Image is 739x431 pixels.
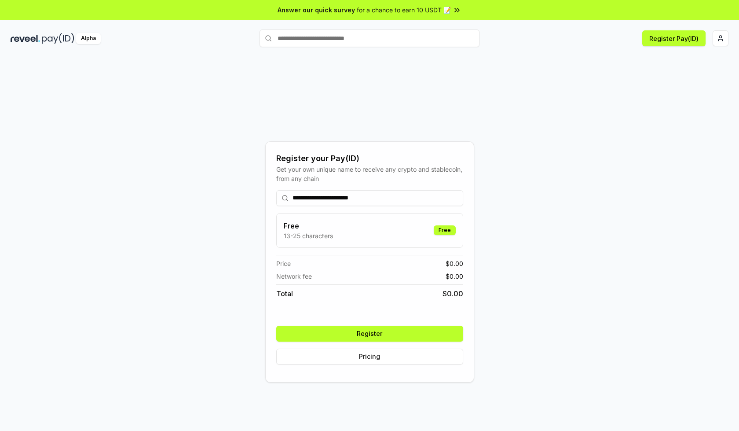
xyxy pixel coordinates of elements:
button: Register [276,326,463,342]
button: Register Pay(ID) [642,30,706,46]
span: for a chance to earn 10 USDT 📝 [357,5,451,15]
p: 13-25 characters [284,231,333,240]
span: Network fee [276,272,312,281]
span: $ 0.00 [446,259,463,268]
img: pay_id [42,33,74,44]
div: Alpha [76,33,101,44]
img: reveel_dark [11,33,40,44]
span: Price [276,259,291,268]
span: Total [276,288,293,299]
h3: Free [284,221,333,231]
button: Pricing [276,349,463,365]
div: Get your own unique name to receive any crypto and stablecoin, from any chain [276,165,463,183]
span: $ 0.00 [446,272,463,281]
div: Register your Pay(ID) [276,152,463,165]
span: Answer our quick survey [278,5,355,15]
span: $ 0.00 [443,288,463,299]
div: Free [434,225,456,235]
